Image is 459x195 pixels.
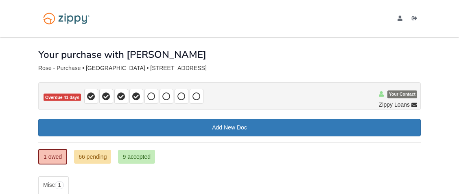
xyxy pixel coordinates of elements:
[38,119,421,136] a: Add New Doc
[38,49,206,60] h1: Your purchase with [PERSON_NAME]
[398,15,406,24] a: edit profile
[379,101,410,109] span: Zippy Loans
[74,150,111,164] a: 66 pending
[38,176,69,194] a: Misc
[38,149,67,164] a: 1 owed
[55,181,64,189] span: 1
[118,150,155,164] a: 9 accepted
[412,15,421,24] a: Log out
[44,94,81,101] span: Overdue 41 days
[387,91,417,99] span: Your Contact
[38,9,94,28] img: Logo
[38,65,421,72] div: Rose - Purchase • [GEOGRAPHIC_DATA] • [STREET_ADDRESS]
